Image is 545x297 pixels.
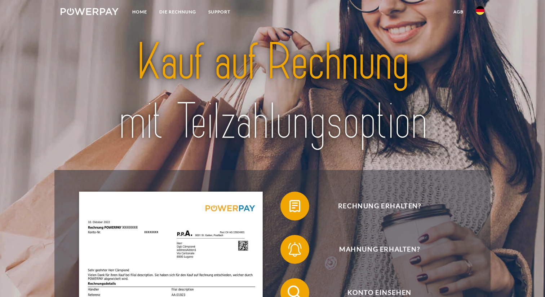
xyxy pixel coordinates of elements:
[81,30,464,154] img: title-powerpay_de.svg
[280,192,468,220] button: Rechnung erhalten?
[286,197,304,215] img: qb_bill.svg
[153,5,202,18] a: DIE RECHNUNG
[476,6,484,15] img: de
[291,235,468,264] span: Mahnung erhalten?
[126,5,153,18] a: Home
[280,235,468,264] button: Mahnung erhalten?
[202,5,236,18] a: SUPPORT
[286,240,304,258] img: qb_bell.svg
[291,192,468,220] span: Rechnung erhalten?
[447,5,470,18] a: agb
[61,8,119,15] img: logo-powerpay-white.svg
